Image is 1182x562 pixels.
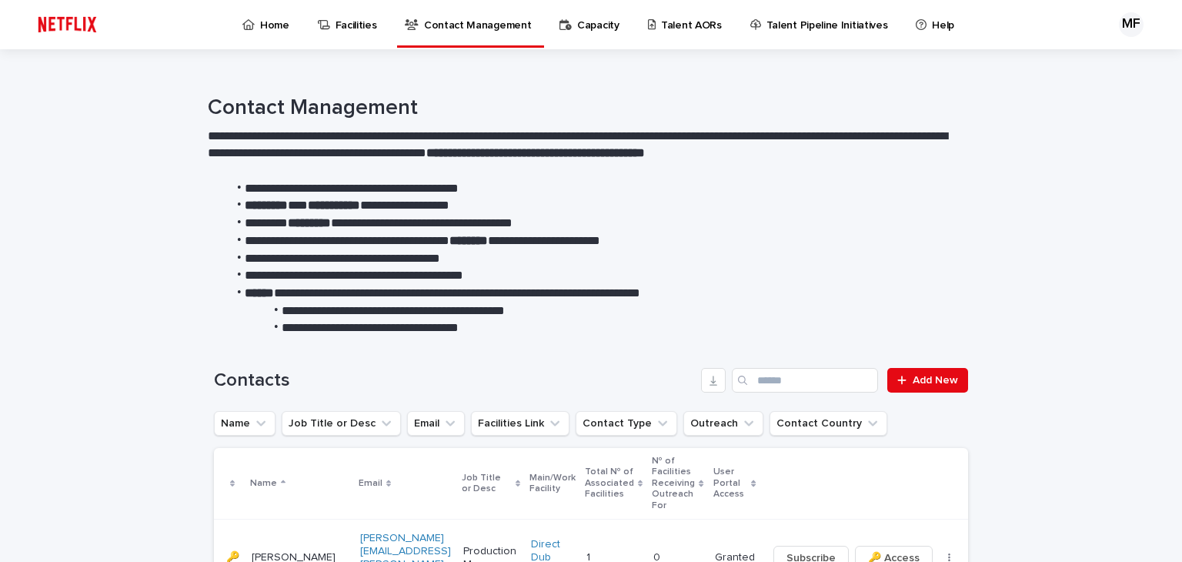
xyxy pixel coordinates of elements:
h1: Contacts [214,370,695,392]
p: Total № of Associated Facilities [585,463,634,503]
div: MF [1119,12,1144,37]
p: Email [359,475,382,492]
p: № of Facilities Receiving Outreach For [652,453,695,514]
p: Job Title or Desc [462,470,512,498]
button: Outreach [683,411,763,436]
h1: Contact Management [208,95,962,122]
button: Contact Country [770,411,887,436]
button: Email [407,411,465,436]
button: Job Title or Desc [282,411,401,436]
img: ifQbXi3ZQGMSEF7WDB7W [31,9,104,40]
a: Add New [887,368,968,393]
span: Add New [913,375,958,386]
input: Search [732,368,878,393]
button: Facilities Link [471,411,569,436]
p: Name [250,475,277,492]
p: Main/Work Facility [529,470,576,498]
p: User Portal Access [713,463,748,503]
button: Contact Type [576,411,677,436]
button: Name [214,411,275,436]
